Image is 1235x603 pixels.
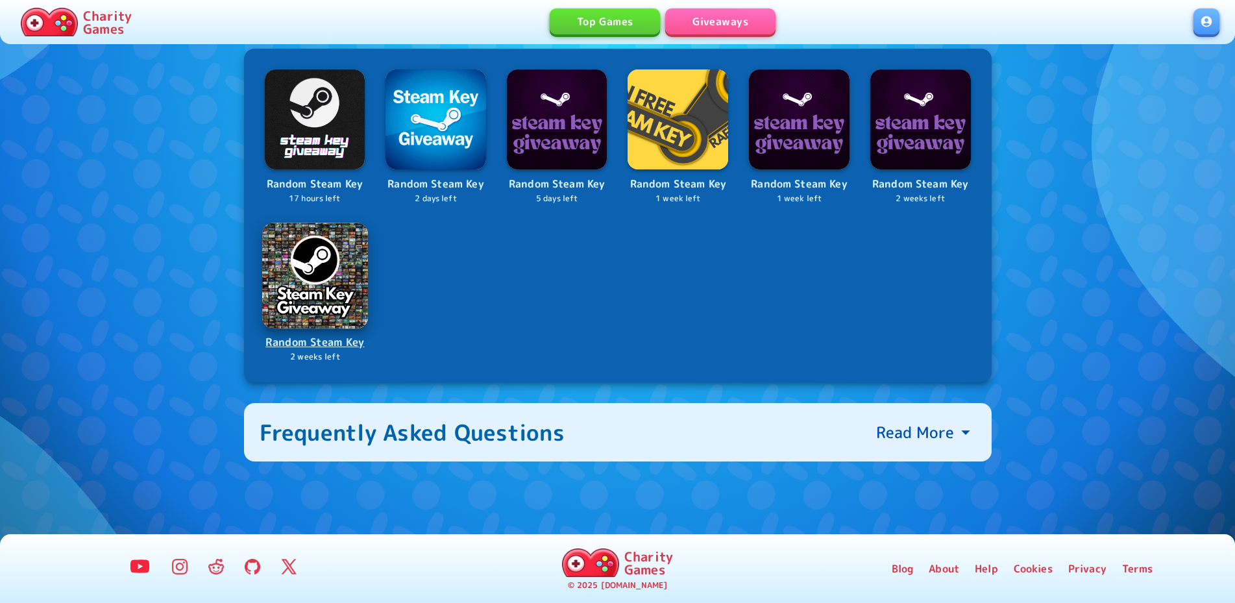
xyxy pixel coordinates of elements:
img: Reddit Logo [208,559,224,574]
a: Top Games [550,8,660,34]
img: Logo [385,69,486,170]
img: Logo [265,69,365,170]
img: Instagram Logo [172,559,188,574]
a: Help [975,561,998,576]
a: Privacy [1068,561,1107,576]
p: 2 days left [385,193,486,205]
img: Logo [507,69,607,170]
a: LogoRandom Steam Key2 weeks left [870,69,971,205]
a: LogoRandom Steam Key17 hours left [265,69,365,205]
p: Charity Games [624,550,673,576]
img: Logo [628,69,728,170]
a: LogoRandom Steam Key1 week left [628,69,728,205]
p: Random Steam Key [870,176,971,193]
p: 1 week left [628,193,728,205]
img: Charity.Games [562,548,619,577]
img: Logo [749,69,850,170]
a: LogoRandom Steam Key1 week left [749,69,850,205]
p: Random Steam Key [263,334,367,351]
p: Random Steam Key [507,176,607,193]
img: Logo [870,69,971,170]
p: Random Steam Key [628,176,728,193]
p: 17 hours left [265,193,365,205]
p: 5 days left [507,193,607,205]
a: Terms [1122,561,1153,576]
p: Read More [876,422,954,443]
a: LogoRandom Steam Key5 days left [507,69,607,205]
p: 1 week left [749,193,850,205]
a: Charity Games [16,5,137,39]
p: © 2025 [DOMAIN_NAME] [568,580,667,592]
a: Cookies [1014,561,1053,576]
a: LogoRandom Steam Key2 days left [385,69,486,205]
p: 2 weeks left [870,193,971,205]
button: Frequently Asked QuestionsRead More [244,403,992,461]
a: Giveaways [665,8,776,34]
a: Charity Games [557,546,678,580]
a: About [929,561,959,576]
img: GitHub Logo [245,559,260,574]
img: Charity.Games [21,8,78,36]
p: Random Steam Key [385,176,486,193]
a: Blog [892,561,914,576]
img: Twitter Logo [281,559,297,574]
p: Random Steam Key [265,176,365,193]
p: Charity Games [83,9,132,35]
p: Random Steam Key [749,176,850,193]
div: Frequently Asked Questions [260,419,565,446]
a: LogoRandom Steam Key2 weeks left [263,224,367,363]
p: 2 weeks left [263,351,367,363]
img: Logo [262,223,367,328]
